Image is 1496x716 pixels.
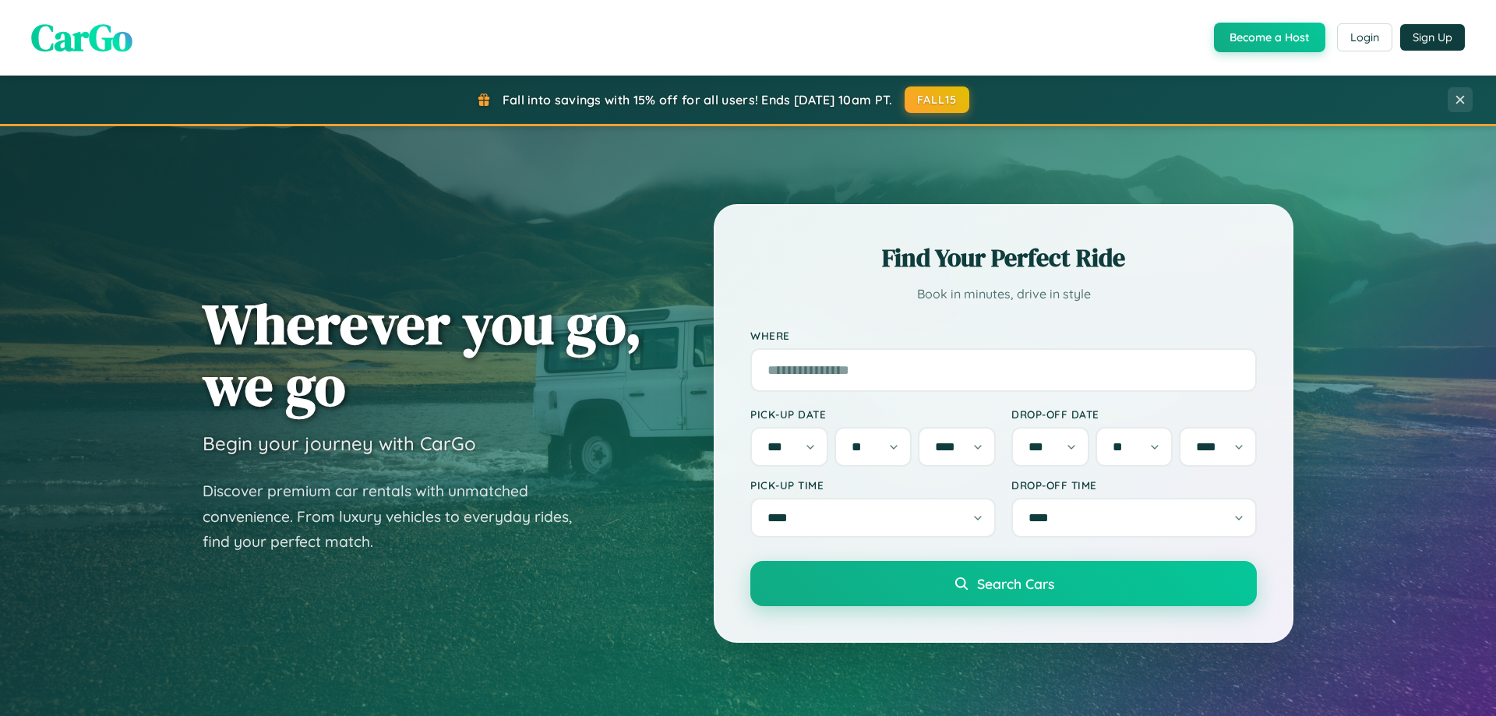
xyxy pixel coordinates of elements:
span: CarGo [31,12,132,63]
label: Drop-off Time [1011,478,1257,492]
label: Drop-off Date [1011,407,1257,421]
p: Book in minutes, drive in style [750,283,1257,305]
h3: Begin your journey with CarGo [203,432,476,455]
button: Search Cars [750,561,1257,606]
h1: Wherever you go, we go [203,293,642,416]
button: Sign Up [1400,24,1465,51]
span: Fall into savings with 15% off for all users! Ends [DATE] 10am PT. [503,92,893,108]
p: Discover premium car rentals with unmatched convenience. From luxury vehicles to everyday rides, ... [203,478,592,555]
span: Search Cars [977,575,1054,592]
label: Pick-up Date [750,407,996,421]
h2: Find Your Perfect Ride [750,241,1257,275]
label: Pick-up Time [750,478,996,492]
button: Login [1337,23,1392,51]
button: Become a Host [1214,23,1325,52]
label: Where [750,329,1257,342]
button: FALL15 [905,86,970,113]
